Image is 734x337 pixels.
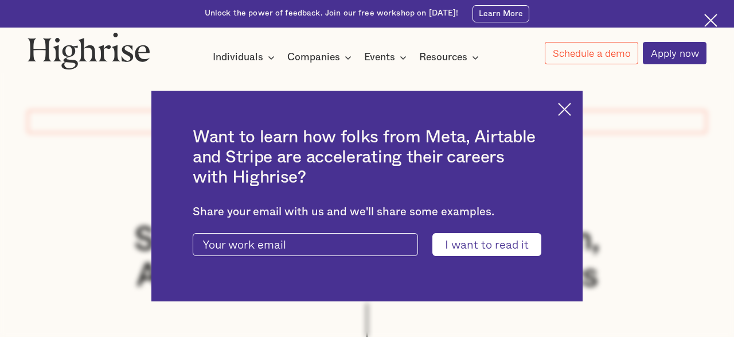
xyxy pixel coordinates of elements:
form: current-ascender-blog-article-modal-form [193,233,541,256]
div: Events [364,51,410,64]
a: Learn More [473,5,530,23]
h2: Want to learn how folks from Meta, Airtable and Stripe are accelerating their careers with Highrise? [193,127,541,187]
img: Cross icon [704,14,717,27]
a: Apply now [643,42,706,65]
div: Companies [287,51,340,64]
input: Your work email [193,233,418,256]
img: Cross icon [558,103,571,116]
div: Resources [419,51,467,64]
div: Individuals [213,51,263,64]
div: Unlock the power of feedback. Join our free workshop on [DATE]! [205,8,459,19]
div: Individuals [213,51,278,64]
input: I want to read it [432,233,541,256]
a: Schedule a demo [545,42,638,64]
div: Companies [287,51,355,64]
div: Share your email with us and we'll share some examples. [193,206,541,219]
img: Highrise logo [28,32,150,69]
div: Events [364,51,395,64]
div: Resources [419,51,482,64]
